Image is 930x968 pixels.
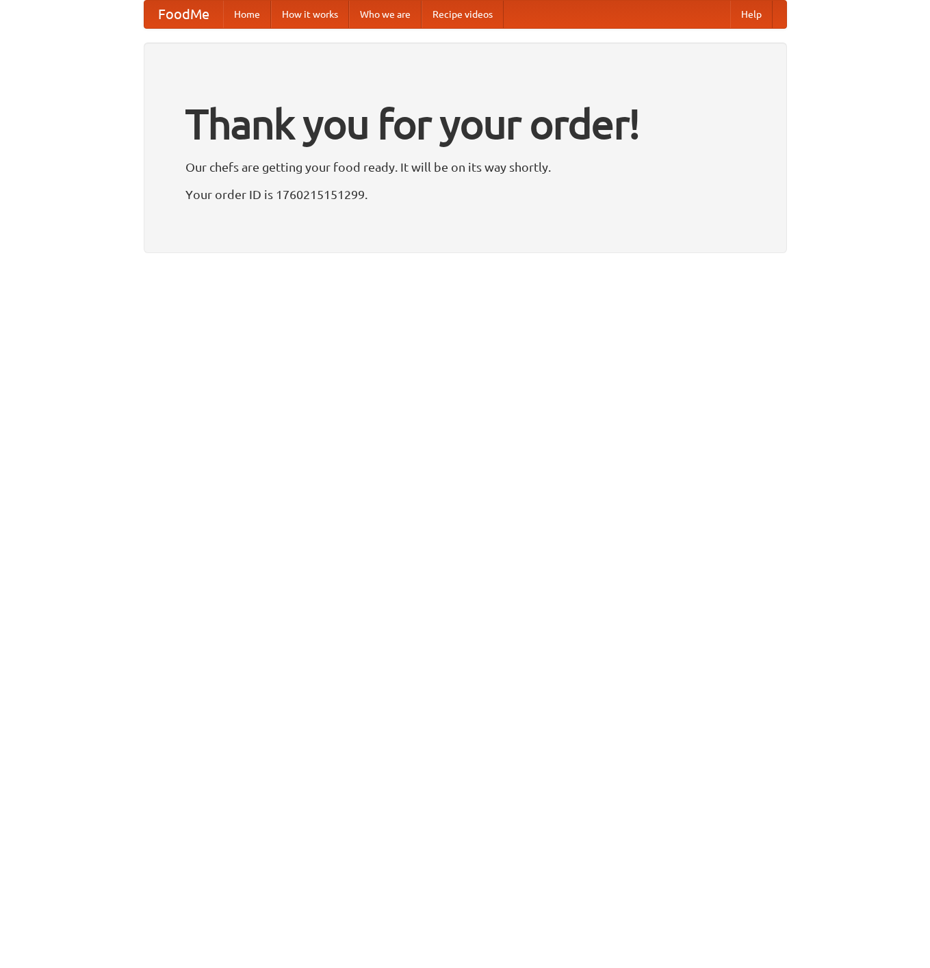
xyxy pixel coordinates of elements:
a: Who we are [349,1,422,28]
a: Help [730,1,773,28]
p: Your order ID is 1760215151299. [185,184,745,205]
a: How it works [271,1,349,28]
a: Recipe videos [422,1,504,28]
a: Home [223,1,271,28]
p: Our chefs are getting your food ready. It will be on its way shortly. [185,157,745,177]
h1: Thank you for your order! [185,91,745,157]
a: FoodMe [144,1,223,28]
